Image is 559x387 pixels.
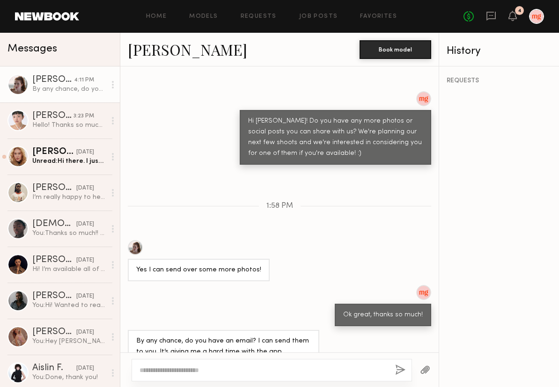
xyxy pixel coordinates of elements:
div: By any chance, do you have an email? I can send them to you. It’s giving me a hard time with the ... [32,85,106,94]
a: Home [146,14,167,20]
a: Favorites [360,14,397,20]
div: Aislin F. [32,364,76,373]
div: Ok great, thanks so much! [343,310,423,321]
a: Job Posts [299,14,338,20]
a: Requests [241,14,277,20]
div: [PERSON_NAME] [32,183,76,193]
div: I’m really happy to hear you’ve worked with Dreamland before! 😊 Thanks again for considering me f... [32,193,106,202]
div: 4 [518,8,522,14]
a: Models [189,14,218,20]
div: You: Hi! Wanted to reach out and see if you're available the week of [DATE] - [DATE] [32,301,106,310]
div: History [447,46,552,57]
div: REQUESTS [447,78,552,84]
div: Hi! I’m available all of those dates <3 [32,265,106,274]
button: Book model [360,40,431,59]
div: [DEMOGRAPHIC_DATA] I. [32,219,76,229]
div: Hi [PERSON_NAME]! Do you have any more photos or social posts you can share with us? We're planni... [248,116,423,159]
div: [PERSON_NAME] [32,256,76,265]
div: [DATE] [76,256,94,265]
div: [DATE] [76,364,94,373]
div: [PERSON_NAME] [32,111,74,121]
div: Hello! Thanks so much for your interest. Any of those days work for me, but the 17th would be ide... [32,121,106,130]
div: 4:11 PM [74,76,94,85]
span: Messages [7,44,57,54]
div: [DATE] [76,184,94,193]
div: [PERSON_NAME] [32,328,76,337]
div: You: Done, thank you! [32,373,106,382]
div: You: Hey [PERSON_NAME], we're good to go for [DATE]. Bring a coat! 😅 [32,337,106,346]
div: [DATE] [76,292,94,301]
div: [DATE] [76,148,94,157]
div: [PERSON_NAME] [32,75,74,85]
div: [DATE] [76,328,94,337]
div: [DATE] [76,220,94,229]
a: Book model [360,45,431,53]
div: [PERSON_NAME] [32,292,76,301]
div: Unread: Hi there. I just wanted to follow up regarding the shoot you mentioned booking me for and... [32,157,106,166]
div: You: Thanks so much!! I've shared with the team 🩷 [32,229,106,238]
a: [PERSON_NAME] [128,39,247,59]
div: By any chance, do you have an email? I can send them to you. It’s giving me a hard time with the ... [136,336,311,358]
div: [PERSON_NAME] [32,147,76,157]
div: 3:23 PM [74,112,94,121]
div: Yes I can send over some more photos! [136,265,261,276]
span: 1:58 PM [266,202,293,210]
